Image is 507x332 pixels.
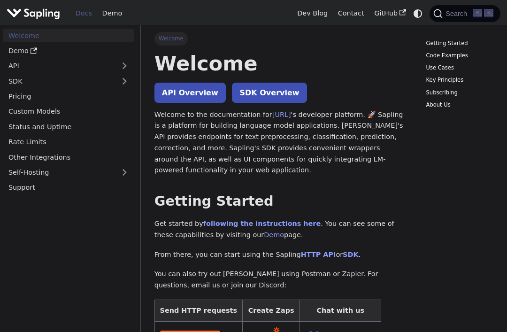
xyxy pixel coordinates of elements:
[430,5,500,22] button: Search (Command+K)
[333,6,369,21] a: Contact
[115,59,134,73] button: Expand sidebar category 'API'
[426,51,490,60] a: Code Examples
[154,83,226,103] a: API Overview
[232,83,307,103] a: SDK Overview
[426,100,490,109] a: About Us
[343,251,358,258] a: SDK
[264,231,284,239] a: Demo
[154,249,406,261] p: From there, you can start using the Sapling or .
[3,44,134,58] a: Demo
[3,150,134,164] a: Other Integrations
[300,300,381,322] th: Chat with us
[154,32,188,45] span: Welcome
[97,6,127,21] a: Demo
[154,300,242,322] th: Send HTTP requests
[426,76,490,85] a: Key Principles
[3,105,134,118] a: Custom Models
[242,300,300,322] th: Create Zaps
[154,32,406,45] nav: Breadcrumbs
[7,7,60,20] img: Sapling.ai
[70,6,97,21] a: Docs
[426,63,490,72] a: Use Cases
[443,10,473,17] span: Search
[3,120,134,133] a: Status and Uptime
[7,7,63,20] a: Sapling.ai
[426,88,490,97] a: Subscribing
[272,111,291,118] a: [URL]
[3,59,115,73] a: API
[154,269,406,291] p: You can also try out [PERSON_NAME] using Postman or Zapier. For questions, email us or join our D...
[473,9,482,17] kbd: ⌘
[426,39,490,48] a: Getting Started
[411,7,425,20] button: Switch between dark and light mode (currently system mode)
[3,181,134,194] a: Support
[115,74,134,88] button: Expand sidebar category 'SDK'
[203,220,321,227] a: following the instructions here
[3,166,134,179] a: Self-Hosting
[3,74,115,88] a: SDK
[301,251,336,258] a: HTTP API
[154,218,406,241] p: Get started by . You can see some of these capabilities by visiting our page.
[292,6,332,21] a: Dev Blog
[484,9,493,17] kbd: K
[154,51,406,76] h1: Welcome
[154,193,406,210] h2: Getting Started
[154,109,406,177] p: Welcome to the documentation for 's developer platform. 🚀 Sapling is a platform for building lang...
[3,29,134,42] a: Welcome
[369,6,411,21] a: GitHub
[3,90,134,103] a: Pricing
[3,135,134,149] a: Rate Limits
